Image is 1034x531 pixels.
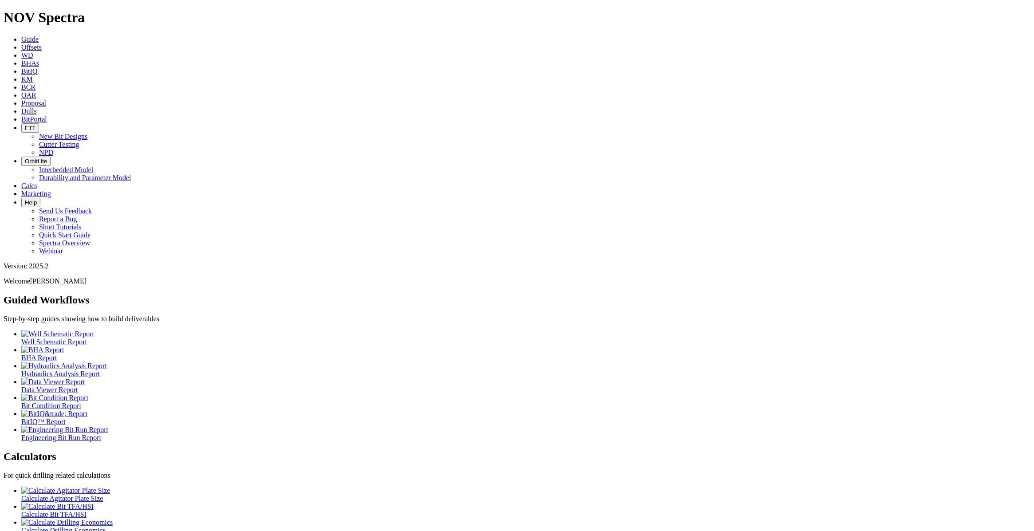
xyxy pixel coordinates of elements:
[21,402,81,409] span: Bit Condition Report
[39,223,82,231] a: Short Tutorials
[21,330,1030,346] a: Well Schematic Report Well Schematic Report
[39,149,53,156] a: NPD
[4,294,1030,306] h2: Guided Workflows
[21,378,1030,393] a: Data Viewer Report Data Viewer Report
[21,83,35,91] a: BCR
[21,346,1030,362] a: BHA Report BHA Report
[4,262,1030,270] div: Version: 2025.2
[30,277,86,285] span: [PERSON_NAME]
[21,115,47,123] a: BitPortal
[21,426,1030,441] a: Engineering Bit Run Report Engineering Bit Run Report
[39,239,90,247] a: Spectra Overview
[21,487,110,495] img: Calculate Agitator Plate Size
[21,123,39,133] button: FTT
[21,370,100,378] span: Hydraulics Analysis Report
[21,59,39,67] a: BHAs
[21,338,87,346] span: Well Schematic Report
[21,386,78,393] span: Data Viewer Report
[21,426,108,434] img: Engineering Bit Run Report
[21,75,33,83] a: KM
[21,198,40,207] button: Help
[39,215,77,223] a: Report a Bug
[21,394,1030,409] a: Bit Condition Report Bit Condition Report
[21,503,1030,518] a: Calculate Bit TFA/HSI Calculate Bit TFA/HSI
[39,247,63,255] a: Webinar
[21,503,94,511] img: Calculate Bit TFA/HSI
[21,378,85,386] img: Data Viewer Report
[39,207,92,215] a: Send Us Feedback
[21,35,39,43] a: Guide
[4,9,1030,26] h1: NOV Spectra
[21,330,94,338] img: Well Schematic Report
[39,231,90,239] a: Quick Start Guide
[21,434,101,441] span: Engineering Bit Run Report
[21,519,113,527] img: Calculate Drilling Economics
[4,315,1030,323] p: Step-by-step guides showing how to build deliverables
[21,99,46,107] a: Proposal
[21,107,37,115] a: Dulls
[25,158,47,165] span: OrbitLite
[21,67,37,75] a: BitIQ
[21,346,64,354] img: BHA Report
[21,394,88,402] img: Bit Condition Report
[25,199,37,206] span: Help
[21,190,51,197] a: Marketing
[4,451,1030,463] h2: Calculators
[39,174,131,181] a: Durability and Parameter Model
[21,410,1030,425] a: BitIQ&trade; Report BitIQ™ Report
[39,166,93,173] a: Interbedded Model
[21,43,42,51] a: Offsets
[21,51,33,59] a: WD
[4,472,1030,480] p: For quick drilling related calculations
[21,487,1030,502] a: Calculate Agitator Plate Size Calculate Agitator Plate Size
[39,141,79,148] a: Cutter Testing
[21,418,66,425] span: BitIQ™ Report
[21,182,37,189] a: Calcs
[21,410,87,418] img: BitIQ&trade; Report
[21,362,107,370] img: Hydraulics Analysis Report
[21,157,51,166] button: OrbitLite
[21,354,57,362] span: BHA Report
[25,125,35,131] span: FTT
[4,277,1030,285] p: Welcome
[21,362,1030,378] a: Hydraulics Analysis Report Hydraulics Analysis Report
[39,133,87,140] a: New Bit Designs
[21,91,36,99] a: OAR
